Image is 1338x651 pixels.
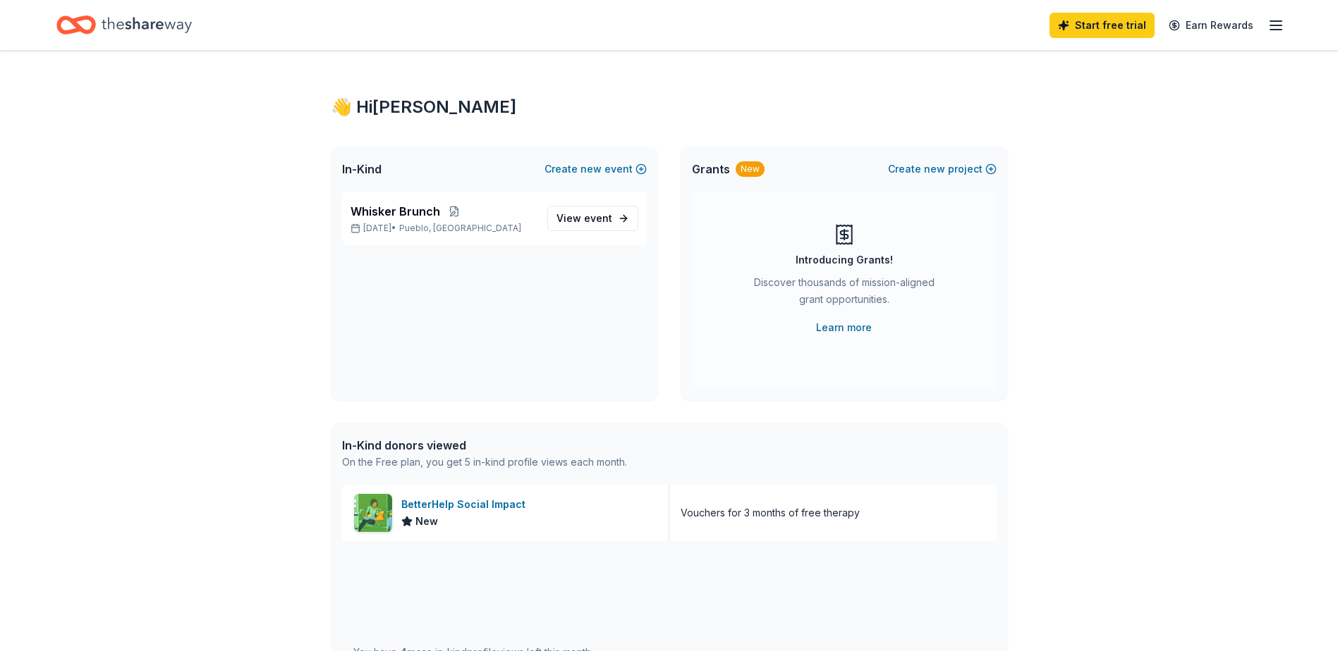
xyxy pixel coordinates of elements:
[580,161,602,178] span: new
[557,210,612,227] span: View
[748,274,940,314] div: Discover thousands of mission-aligned grant opportunities.
[351,203,440,220] span: Whisker Brunch
[399,223,521,234] span: Pueblo, [GEOGRAPHIC_DATA]
[681,504,860,521] div: Vouchers for 3 months of free therapy
[584,212,612,224] span: event
[351,223,536,234] p: [DATE] •
[1050,13,1155,38] a: Start free trial
[354,494,392,532] img: Image for BetterHelp Social Impact
[545,161,647,178] button: Createnewevent
[547,206,638,231] a: View event
[692,161,730,178] span: Grants
[924,161,945,178] span: new
[342,161,382,178] span: In-Kind
[342,454,627,471] div: On the Free plan, you get 5 in-kind profile views each month.
[331,96,1008,118] div: 👋 Hi [PERSON_NAME]
[415,513,438,530] span: New
[736,161,765,177] div: New
[401,496,531,513] div: BetterHelp Social Impact
[796,252,893,268] div: Introducing Grants!
[1160,13,1262,38] a: Earn Rewards
[56,8,192,42] a: Home
[816,319,872,336] a: Learn more
[342,437,627,454] div: In-Kind donors viewed
[888,161,997,178] button: Createnewproject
